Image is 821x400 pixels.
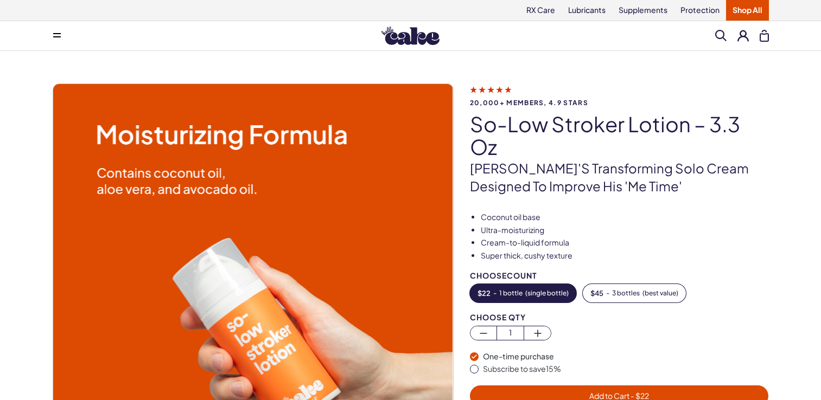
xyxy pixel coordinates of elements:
[612,289,640,297] span: 3 bottles
[481,225,769,236] li: Ultra-moisturizing
[499,289,523,297] span: 1 bottle
[470,313,769,321] div: Choose Qty
[381,27,440,45] img: Hello Cake
[470,159,769,196] p: [PERSON_NAME]'s transforming solo cream designed to improve his 'me time'
[483,364,769,375] div: Subscribe to save 15 %
[583,284,686,302] button: -
[470,113,769,158] h1: So-Low Stroker Lotion – 3.3 oz
[470,272,769,280] div: Choose Count
[497,326,524,339] span: 1
[478,289,491,297] span: $ 22
[470,99,769,106] span: 20,000+ members, 4.9 stars
[642,289,678,297] span: ( best value )
[470,85,769,106] a: 20,000+ members, 4.9 stars
[525,289,569,297] span: ( single bottle )
[483,351,769,362] div: One-time purchase
[590,289,603,297] span: $ 45
[481,237,769,248] li: Cream-to-liquid formula
[481,212,769,223] li: Coconut oil base
[470,284,576,302] button: -
[481,250,769,261] li: Super thick, cushy texture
